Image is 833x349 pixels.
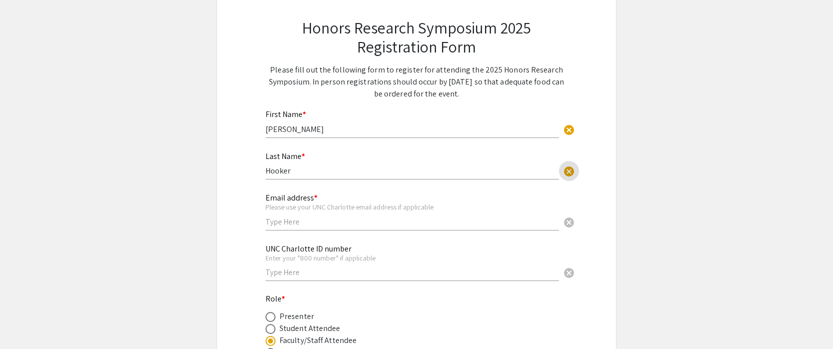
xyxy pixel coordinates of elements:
span: cancel [563,124,575,136]
button: Clear [559,262,579,282]
mat-label: UNC Charlotte ID number [265,243,351,254]
div: Enter your "800 number" if applicable [265,253,559,262]
input: Type Here [265,124,559,134]
span: cancel [563,216,575,228]
div: Presenter [279,310,314,322]
button: Clear [559,161,579,181]
p: Please fill out the following form to register for attending the 2025 Honors Research Symposium. ... [265,64,567,100]
mat-label: Role [265,293,285,304]
mat-label: Last Name [265,151,305,161]
input: Type Here [265,267,559,277]
div: Faculty/Staff Attendee [279,334,356,346]
input: Type Here [265,216,559,227]
mat-label: First Name [265,109,306,119]
div: Student Attendee [279,322,340,334]
iframe: Chat [7,304,42,341]
input: Type Here [265,165,559,176]
span: cancel [563,267,575,279]
div: Please use your UNC Charlotte email address if applicable [265,202,559,211]
mat-label: Email address [265,192,317,203]
span: cancel [563,165,575,177]
button: Clear [559,211,579,231]
h2: Honors Research Symposium 2025 Registration Form [265,18,567,56]
button: Clear [559,119,579,139]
